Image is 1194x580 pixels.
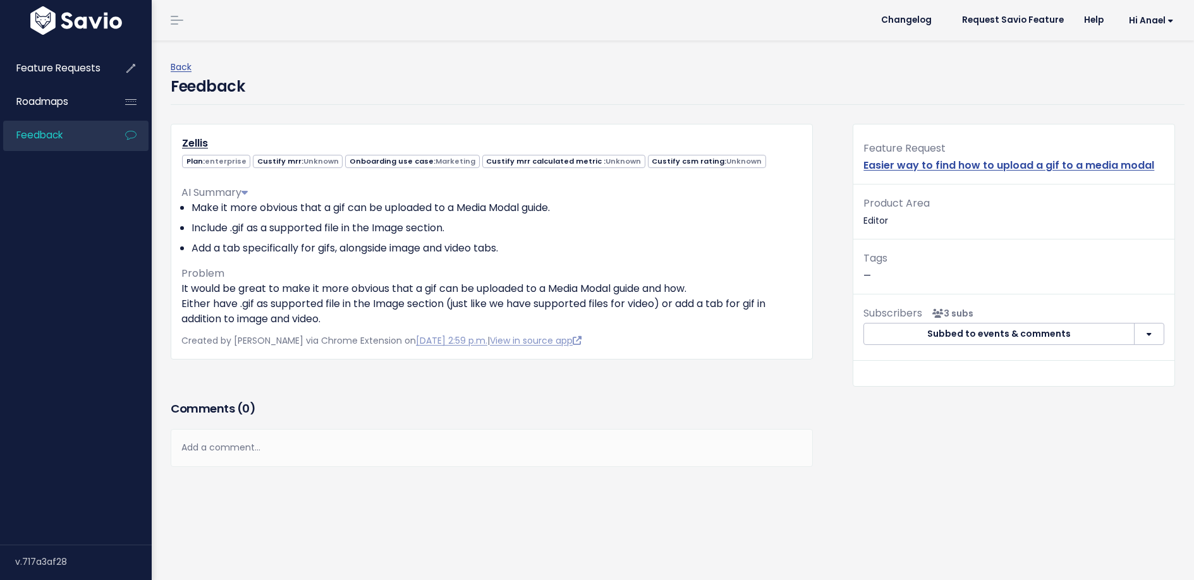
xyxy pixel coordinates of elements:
span: AI Summary [181,185,248,200]
button: Subbed to events & comments [863,323,1135,346]
span: Hi Anael [1129,16,1174,25]
a: Hi Anael [1114,11,1184,30]
span: 0 [242,401,250,416]
span: Plan: [182,155,250,168]
a: Help [1074,11,1114,30]
span: Product Area [863,196,930,210]
span: Roadmaps [16,95,68,108]
a: Roadmaps [3,87,105,116]
a: [DATE] 2:59 p.m. [416,334,487,347]
span: Custify mrr calculated metric : [482,155,645,168]
a: Back [171,61,192,73]
span: Unknown [303,156,339,166]
a: Feedback [3,121,105,150]
span: Subscribers [863,306,922,320]
a: Request Savio Feature [952,11,1074,30]
img: logo-white.9d6f32f41409.svg [27,6,125,35]
p: It would be great to make it more obvious that a gif can be uploaded to a Media Modal guide and h... [181,281,802,327]
span: <p><strong>Subscribers</strong><br><br> - Anael Pichon<br> - Renee Scrybalo<br> - Efma Rosario<br... [927,307,973,320]
span: Tags [863,251,887,265]
span: Problem [181,266,224,281]
li: Add a tab specifically for gifs, alongside image and video tabs. [192,241,802,256]
h3: Comments ( ) [171,400,813,418]
li: Make it more obvious that a gif can be uploaded to a Media Modal guide. [192,200,802,215]
span: Feature Requests [16,61,101,75]
a: Feature Requests [3,54,105,83]
a: View in source app [490,334,582,347]
h4: Feedback [171,75,245,98]
a: Zellis [182,136,208,150]
div: v.717a3af28 [15,545,152,578]
span: Onboarding use case: [345,155,479,168]
span: Changelog [881,16,932,25]
span: Custify csm rating: [648,155,766,168]
span: Marketing [436,156,475,166]
li: Include .gif as a supported file in the Image section. [192,221,802,236]
span: Unknown [726,156,762,166]
span: Feature Request [863,141,946,155]
p: — [863,250,1164,284]
span: Feedback [16,128,63,142]
span: Custify mrr: [253,155,343,168]
p: Editor [863,195,1164,229]
span: Created by [PERSON_NAME] via Chrome Extension on | [181,334,582,347]
span: Unknown [606,156,641,166]
span: enterprise [205,156,247,166]
a: Easier way to find how to upload a gif to a media modal [863,158,1154,172]
div: Add a comment... [171,429,813,466]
